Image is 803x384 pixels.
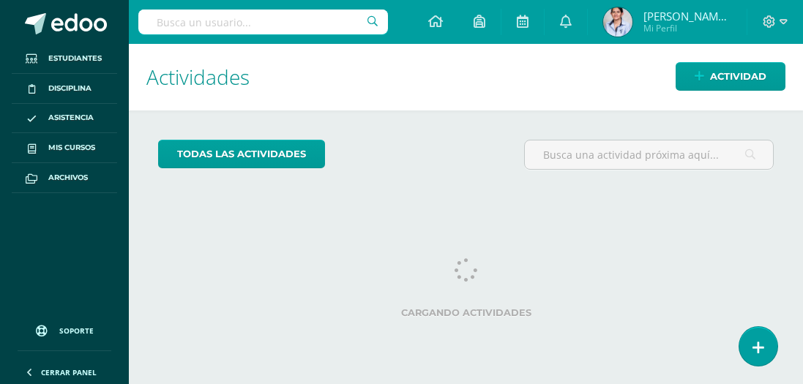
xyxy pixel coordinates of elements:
label: Cargando actividades [158,307,774,318]
a: Mis cursos [12,133,117,163]
img: 2f7b6a1dd1a10ecf2c11198932961ac6.png [603,7,632,37]
h1: Actividades [146,44,785,110]
a: Soporte [18,311,111,347]
a: Actividad [676,62,785,91]
span: Mis cursos [48,142,95,154]
span: [PERSON_NAME] de [PERSON_NAME] [643,9,731,23]
input: Busca una actividad próxima aquí... [525,140,773,169]
a: Estudiantes [12,44,117,74]
a: Disciplina [12,74,117,104]
a: Asistencia [12,104,117,134]
span: Cerrar panel [41,367,97,377]
span: Estudiantes [48,53,102,64]
span: Asistencia [48,112,94,124]
span: Mi Perfil [643,22,731,34]
span: Archivos [48,172,88,184]
a: todas las Actividades [158,140,325,168]
span: Actividad [710,63,766,90]
span: Soporte [59,325,94,336]
a: Archivos [12,163,117,193]
span: Disciplina [48,83,91,94]
input: Busca un usuario... [138,10,388,34]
